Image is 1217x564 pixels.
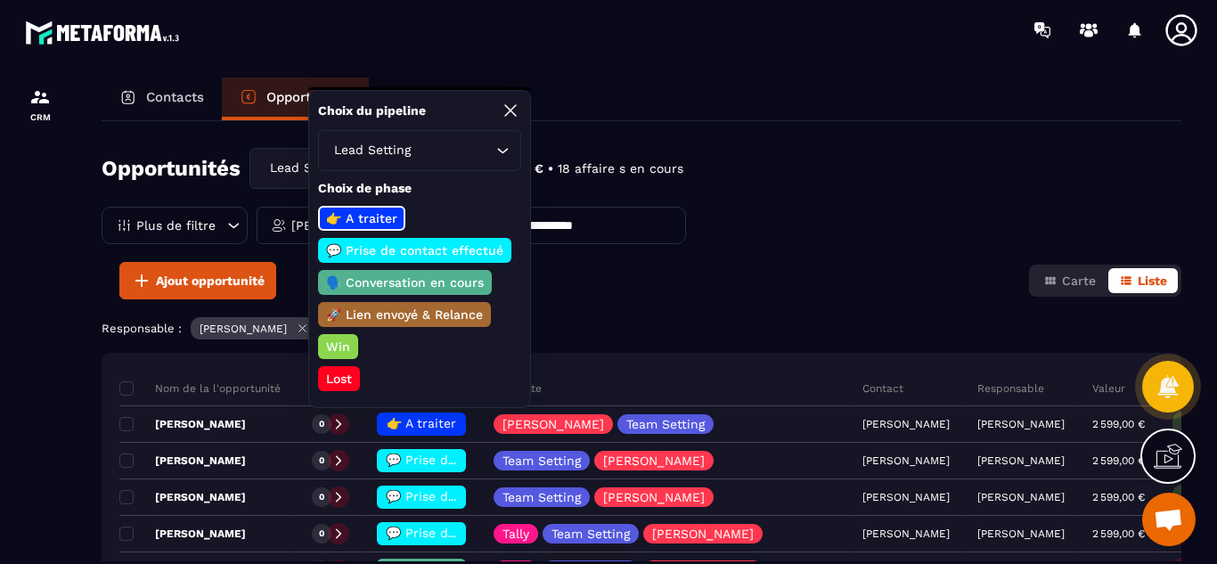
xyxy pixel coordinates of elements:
p: 👉 A traiter [323,209,400,227]
a: Opportunités [222,78,369,120]
button: Liste [1108,268,1178,293]
span: 💬 Prise de contact effectué [386,526,563,540]
p: Nom de la l'opportunité [119,381,281,396]
p: Team Setting [502,491,581,503]
p: Plus de filtre [136,219,216,232]
p: Win [323,338,353,356]
button: Ajout opportunité [119,262,276,299]
p: Team Setting [551,527,630,540]
p: 0 [319,527,324,540]
p: 2 599,00 € [1092,418,1145,430]
a: Contacts [102,78,222,120]
p: [PERSON_NAME] [119,490,246,504]
p: Team Setting [502,454,581,467]
p: [PERSON_NAME] [977,454,1065,467]
p: 0 [319,491,324,503]
p: 0 [319,418,324,430]
input: Search for option [414,141,492,160]
p: 🗣️ Conversation en cours [323,274,486,291]
p: [PERSON_NAME] [119,527,246,541]
p: Lost [323,370,355,388]
span: 👉 A traiter [387,416,456,430]
p: 🚀 Lien envoyé & Relance [323,306,486,323]
div: Search for option [249,148,437,189]
img: logo [25,16,185,49]
p: Team Setting [626,418,705,430]
p: [PERSON_NAME] [977,418,1065,430]
p: [PERSON_NAME] [652,527,754,540]
p: [PERSON_NAME] [977,491,1065,503]
p: [PERSON_NAME] [502,418,604,430]
p: [PERSON_NAME] [291,219,393,232]
p: Choix de phase [318,180,521,197]
span: Lead Setting [265,159,345,178]
button: Carte [1033,268,1107,293]
p: 2 599,00 € [1092,454,1145,467]
p: Responsable : [102,322,182,335]
p: Contacts [146,89,204,105]
p: 18 affaire s en cours [558,160,683,177]
p: [PERSON_NAME] [119,417,246,431]
p: 2 599,00 € [1092,527,1145,540]
span: Ajout opportunité [156,272,265,290]
img: formation [29,86,51,108]
p: [PERSON_NAME] [977,527,1065,540]
p: [PERSON_NAME] [603,491,705,503]
p: [PERSON_NAME] [119,454,246,468]
a: Tâches [369,78,477,120]
p: • [548,160,553,177]
p: Opportunités [266,89,351,105]
p: Valeur [1092,381,1125,396]
div: Search for option [318,130,521,171]
a: formationformationCRM [4,73,76,135]
div: Ouvrir le chat [1142,493,1196,546]
p: [PERSON_NAME] [200,323,287,335]
p: Contact [862,381,903,396]
h2: Opportunités [102,151,241,186]
p: 2 599,00 € [1092,491,1145,503]
p: Responsable [977,381,1044,396]
span: Liste [1138,274,1167,288]
span: 💬 Prise de contact effectué [386,453,563,467]
p: [PERSON_NAME] [603,454,705,467]
span: Lead Setting [330,141,414,160]
p: Tally [502,527,529,540]
span: 💬 Prise de contact effectué [386,489,563,503]
p: CRM [4,112,76,122]
p: Choix du pipeline [318,102,426,119]
span: Carte [1062,274,1096,288]
p: 0 [319,454,324,467]
p: 💬 Prise de contact effectué [323,241,506,259]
